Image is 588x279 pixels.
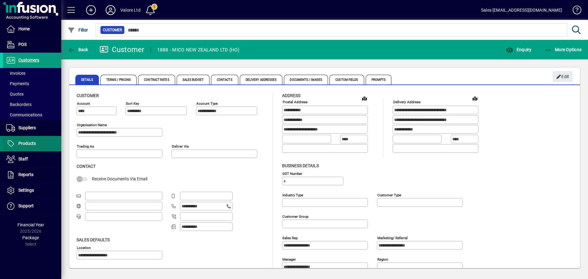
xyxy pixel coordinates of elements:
a: Backorders [3,99,61,110]
mat-label: Trading as [77,144,94,149]
span: Invoices [6,71,25,76]
mat-label: Account [77,101,90,106]
mat-label: Marketing/ Referral [377,236,408,240]
span: Suppliers [18,125,36,130]
button: Profile [101,5,120,16]
mat-label: Organisation name [77,123,107,127]
span: Products [18,141,36,146]
button: Filter [66,25,90,36]
mat-label: Customer group [282,214,308,218]
span: Documents / Images [284,75,328,85]
mat-label: Deliver via [172,144,189,149]
span: Prompts [366,75,392,85]
a: Reports [3,167,61,183]
span: Settings [18,188,34,193]
a: Suppliers [3,120,61,136]
a: POS [3,37,61,52]
a: View on map [360,93,369,103]
div: 1888 - MICO NEW ZEALAND LTD (HO) [157,45,239,55]
button: Enquiry [504,44,533,55]
div: Valore Ltd [120,5,141,15]
mat-label: GST Number [282,171,302,175]
span: Customer [77,93,99,98]
span: Address [282,93,300,98]
span: Contact [77,164,96,169]
a: Payments [3,78,61,89]
a: Knowledge Base [568,1,580,21]
span: Edit [556,72,569,82]
mat-label: Location [77,245,91,250]
button: Add [81,5,101,16]
a: View on map [470,93,480,103]
span: Back [68,47,88,52]
span: Communications [6,112,42,117]
div: Sales [EMAIL_ADDRESS][DOMAIN_NAME] [481,5,562,15]
a: Staff [3,152,61,167]
span: Financial Year [17,222,44,227]
mat-label: Region [377,257,388,261]
mat-label: Sales rep [282,236,298,240]
div: Customer [100,45,145,55]
mat-label: Account Type [196,101,218,106]
span: Contract Rates [138,75,175,85]
mat-label: Industry type [282,193,303,197]
mat-label: Manager [282,257,296,261]
a: Products [3,136,61,151]
span: Payments [6,81,29,86]
a: Support [3,198,61,214]
span: Sales Budget [177,75,209,85]
span: Custom Fields [330,75,364,85]
span: Receive Documents Via Email [92,176,147,181]
span: Customers [18,58,39,62]
mat-label: Customer type [377,193,401,197]
span: Backorders [6,102,32,107]
a: Quotes [3,89,61,99]
span: Support [18,203,34,208]
span: Contacts [211,75,238,85]
span: Customer [103,27,122,33]
button: More Options [543,44,583,55]
a: Invoices [3,68,61,78]
span: Staff [18,156,28,161]
a: Home [3,21,61,37]
button: Back [66,44,90,55]
span: POS [18,42,27,47]
mat-label: Sort key [126,101,139,106]
button: Edit [553,71,572,82]
span: Filter [68,28,88,32]
span: Home [18,26,30,31]
span: Package [22,235,39,240]
span: Reports [18,172,33,177]
span: Sales defaults [77,237,110,242]
a: Communications [3,110,61,120]
span: Enquiry [506,47,531,52]
span: Details [75,75,99,85]
span: Terms / Pricing [100,75,137,85]
app-page-header-button: Back [61,44,95,55]
span: Business details [282,163,319,168]
span: Delivery Addresses [240,75,283,85]
span: More Options [545,47,582,52]
a: Settings [3,183,61,198]
span: Quotes [6,92,24,96]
